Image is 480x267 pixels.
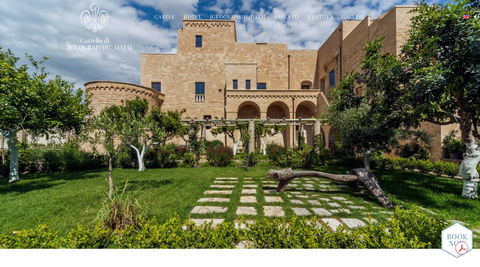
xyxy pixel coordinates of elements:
[68,37,121,51] a: Castello di [GEOGRAPHIC_DATA]
[274,13,299,21] a: Salento
[184,13,202,21] a: Hotel
[463,15,469,19] img: English
[307,13,334,21] a: Weather
[441,222,473,258] img: new-booknow.png
[155,13,175,21] a: Castle
[210,13,266,21] a: [GEOGRAPHIC_DATA]
[342,13,365,21] a: Gallery
[81,3,109,33] img: Castello di Ugento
